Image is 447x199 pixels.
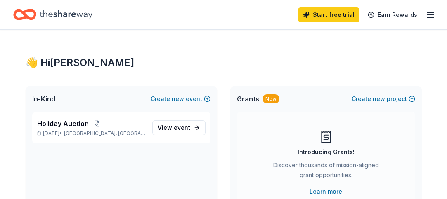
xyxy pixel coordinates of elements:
div: Introducing Grants! [298,147,355,157]
div: 👋 Hi [PERSON_NAME] [26,56,422,69]
span: In-Kind [32,94,55,104]
div: New [263,94,279,103]
button: Createnewproject [352,94,415,104]
span: new [373,94,385,104]
a: View event [152,120,206,135]
span: Holiday Auction [37,119,89,129]
span: Grants [237,94,259,104]
span: [GEOGRAPHIC_DATA], [GEOGRAPHIC_DATA] [64,130,145,137]
a: Home [13,5,92,24]
p: [DATE] • [37,130,146,137]
span: event [174,124,190,131]
button: Createnewevent [151,94,210,104]
span: View [158,123,190,133]
a: Learn more [310,187,342,197]
div: Discover thousands of mission-aligned grant opportunities. [270,160,382,183]
a: Earn Rewards [363,7,422,22]
a: Start free trial [298,7,359,22]
span: new [172,94,184,104]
